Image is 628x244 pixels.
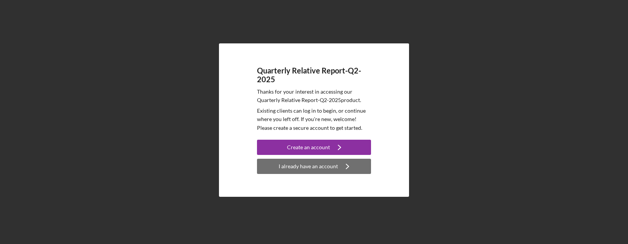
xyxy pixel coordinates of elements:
button: I already have an account [257,159,371,174]
button: Create an account [257,140,371,155]
div: Create an account [287,140,330,155]
div: I already have an account [279,159,338,174]
p: Existing clients can log in to begin, or continue where you left off. If you're new, welcome! Ple... [257,107,371,132]
h4: Quarterly Relative Report-Q2-2025 [257,66,371,84]
p: Thanks for your interest in accessing our Quarterly Relative Report-Q2-2025 product. [257,88,371,105]
a: Create an account [257,140,371,157]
